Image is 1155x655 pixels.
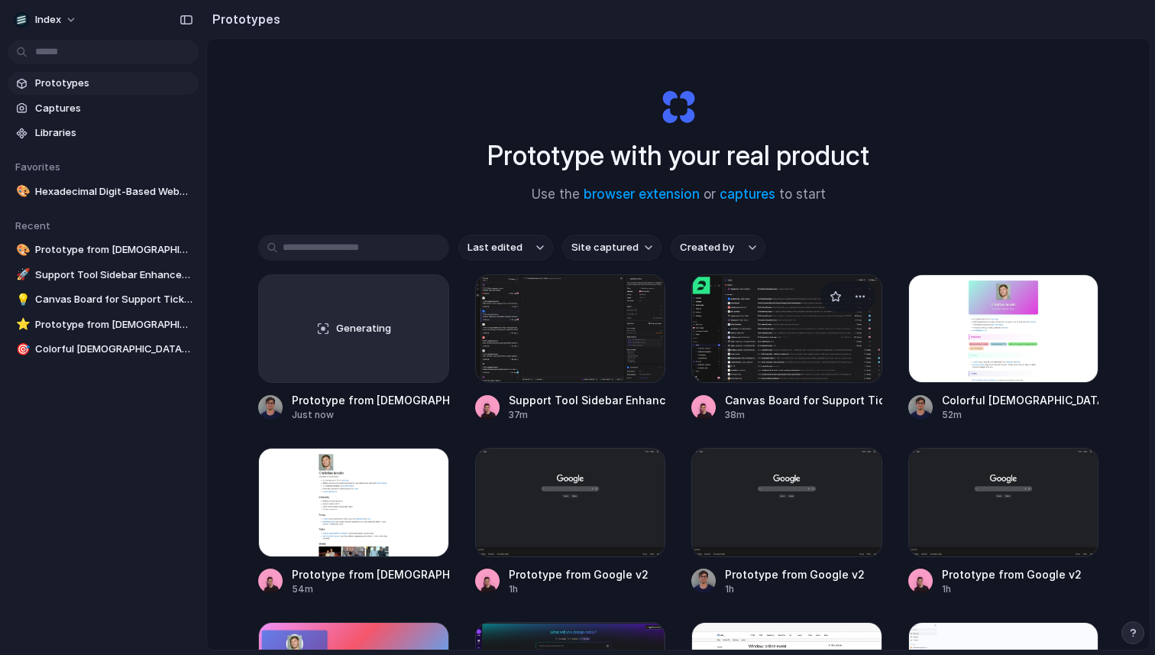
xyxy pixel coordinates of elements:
[725,566,865,582] div: Prototype from Google v2
[16,291,27,309] div: 💡
[336,321,391,336] span: Generating
[8,180,199,203] a: 🎨Hexadecimal Digit-Based Website Demo
[14,292,29,307] button: 💡
[14,268,29,283] button: 🚀
[8,122,199,144] a: Libraries
[8,313,199,336] a: ⭐Prototype from [DEMOGRAPHIC_DATA][PERSON_NAME] Website
[584,186,700,202] a: browser extension
[8,264,199,287] a: 🚀Support Tool Sidebar Enhancements
[467,240,522,255] span: Last edited
[8,338,199,361] a: 🎯Colorful [DEMOGRAPHIC_DATA][PERSON_NAME] Website
[35,242,192,258] span: Prototype from [DEMOGRAPHIC_DATA][PERSON_NAME] Website
[35,342,192,357] span: Colorful [DEMOGRAPHIC_DATA][PERSON_NAME] Website
[16,341,27,358] div: 🎯
[532,185,826,205] span: Use the or to start
[571,240,639,255] span: Site captured
[14,184,29,199] button: 🎨
[292,392,449,408] div: Prototype from [DEMOGRAPHIC_DATA][PERSON_NAME] Website
[720,186,775,202] a: captures
[475,274,666,422] a: Support Tool Sidebar EnhancementsSupport Tool Sidebar Enhancements37m
[15,219,50,232] span: Recent
[509,566,649,582] div: Prototype from Google v2
[562,235,662,261] button: Site captured
[35,292,192,307] span: Canvas Board for Support Tickets
[16,242,27,259] div: 🎨
[206,10,280,28] h2: Prototypes
[292,582,449,596] div: 54m
[258,448,449,595] a: Prototype from Christian Iacullo WebsitePrototype from [DEMOGRAPHIC_DATA][PERSON_NAME] Website54m
[475,448,666,595] a: Prototype from Google v2Prototype from Google v21h
[942,582,1082,596] div: 1h
[725,408,882,422] div: 38m
[8,238,199,261] a: 🎨Prototype from [DEMOGRAPHIC_DATA][PERSON_NAME] Website
[725,392,882,408] div: Canvas Board for Support Tickets
[487,135,869,176] h1: Prototype with your real product
[8,97,199,120] a: Captures
[908,274,1099,422] a: Colorful Christian Iacullo WebsiteColorful [DEMOGRAPHIC_DATA][PERSON_NAME] Website52m
[35,317,192,332] span: Prototype from [DEMOGRAPHIC_DATA][PERSON_NAME] Website
[16,316,27,333] div: ⭐
[258,274,449,422] a: GeneratingPrototype from [DEMOGRAPHIC_DATA][PERSON_NAME] WebsiteJust now
[16,266,27,284] div: 🚀
[509,392,666,408] div: Support Tool Sidebar Enhancements
[16,183,27,200] div: 🎨
[942,566,1082,582] div: Prototype from Google v2
[292,408,449,422] div: Just now
[35,268,192,283] span: Support Tool Sidebar Enhancements
[14,342,29,357] button: 🎯
[691,274,882,422] a: Canvas Board for Support TicketsCanvas Board for Support Tickets38m
[292,566,449,582] div: Prototype from [DEMOGRAPHIC_DATA][PERSON_NAME] Website
[942,408,1099,422] div: 52m
[35,184,192,199] span: Hexadecimal Digit-Based Website Demo
[458,235,553,261] button: Last edited
[509,582,649,596] div: 1h
[908,448,1099,595] a: Prototype from Google v2Prototype from Google v21h
[8,288,199,311] a: 💡Canvas Board for Support Tickets
[35,101,192,116] span: Captures
[15,161,60,173] span: Favorites
[691,448,882,595] a: Prototype from Google v2Prototype from Google v21h
[680,240,734,255] span: Created by
[14,317,29,332] button: ⭐
[509,408,666,422] div: 37m
[725,582,865,596] div: 1h
[35,125,192,141] span: Libraries
[942,392,1099,408] div: Colorful [DEMOGRAPHIC_DATA][PERSON_NAME] Website
[35,76,192,91] span: Prototypes
[671,235,765,261] button: Created by
[35,12,61,28] span: Index
[8,72,199,95] a: Prototypes
[14,242,29,258] button: 🎨
[8,8,85,32] button: Index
